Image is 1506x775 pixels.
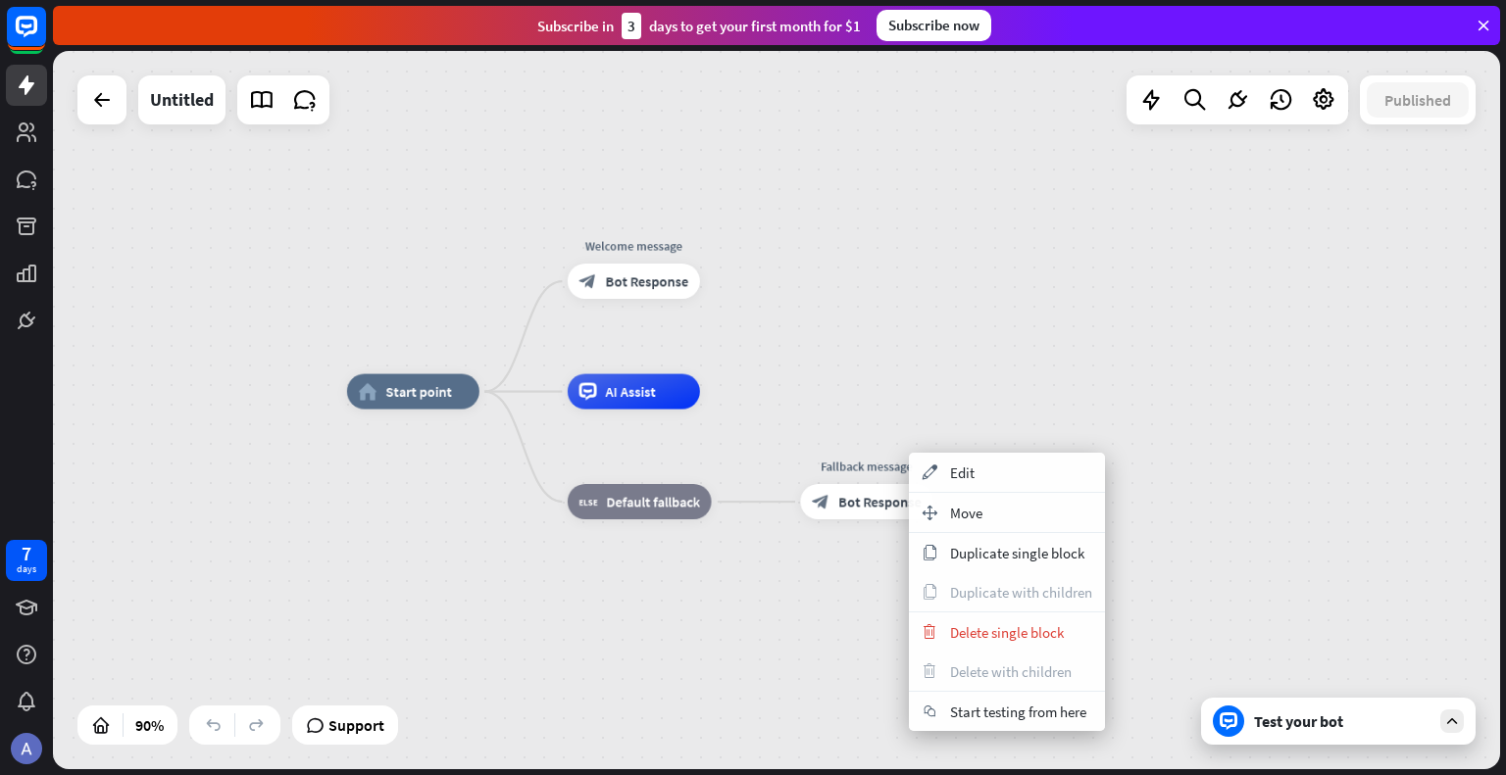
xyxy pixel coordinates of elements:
span: AI Assist [606,383,656,401]
div: Subscribe in days to get your first month for $1 [537,13,861,39]
div: Subscribe now [877,10,991,41]
i: copy [919,545,940,560]
button: Published [1367,82,1469,118]
i: chat [919,705,940,717]
span: Start point [385,383,452,401]
span: Edit [950,463,975,482]
span: Delete single block [950,623,1064,642]
i: block_fallback [579,493,598,510]
i: home_2 [359,383,377,401]
i: move_block [919,505,940,520]
div: Test your bot [1254,711,1431,731]
button: Open LiveChat chat widget [16,8,75,67]
span: Move [950,504,982,522]
i: block_bot_response [579,272,597,290]
span: Start testing from here [950,702,1086,721]
div: 7 [22,545,31,562]
a: 7 days [6,540,47,581]
i: block_bot_response [812,493,829,510]
span: Bot Response [606,272,689,290]
div: 3 [622,13,641,39]
span: Delete with children [950,662,1072,681]
div: Welcome message [554,237,713,255]
i: trash [919,663,940,679]
div: 90% [129,709,170,741]
span: Duplicate single block [950,544,1084,562]
i: trash [919,624,940,640]
i: appearance [919,464,940,480]
span: Default fallback [606,493,699,510]
div: Untitled [150,75,214,124]
div: days [17,562,36,576]
span: Bot Response [838,493,922,510]
div: Fallback message [787,458,946,475]
i: copy [919,584,940,600]
span: Support [328,709,384,741]
span: Duplicate with children [950,583,1092,602]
